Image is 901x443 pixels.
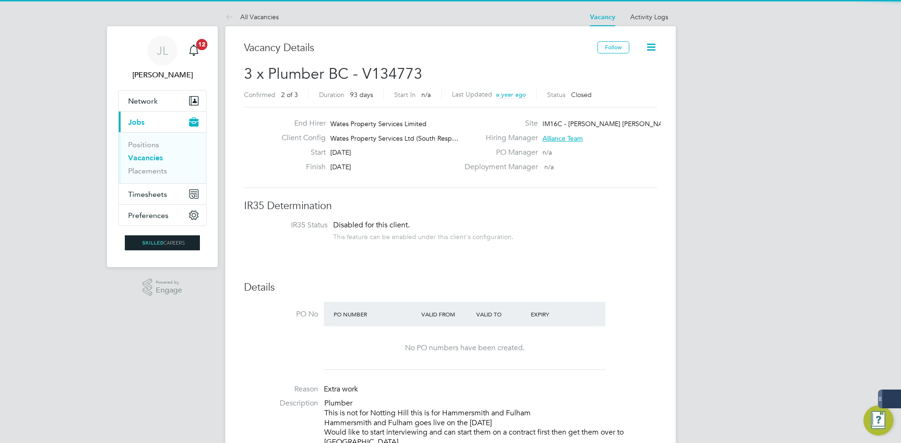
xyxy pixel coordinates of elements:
[544,163,554,171] span: n/a
[528,306,583,323] div: Expiry
[118,36,206,81] a: JL[PERSON_NAME]
[459,119,538,128] label: Site
[281,90,298,99] span: 2 of 3
[542,120,732,128] span: IM16C - [PERSON_NAME] [PERSON_NAME] - INNER WEST 1…
[244,398,318,408] label: Description
[156,278,182,286] span: Powered by
[119,132,206,183] div: Jobs
[597,41,629,53] button: Follow
[330,163,351,171] span: [DATE]
[459,162,538,172] label: Deployment Manager
[394,90,416,99] label: Start In
[330,148,351,157] span: [DATE]
[119,205,206,225] button: Preferences
[128,153,163,162] a: Vacancies
[330,134,458,143] span: Wates Property Services Ltd (South Resp…
[118,69,206,81] span: Joe Laws
[863,405,893,435] button: Engage Resource Center
[350,90,373,99] span: 93 days
[156,286,182,294] span: Engage
[184,36,203,66] a: 12
[196,39,207,50] span: 12
[319,90,344,99] label: Duration
[333,230,513,241] div: This feature can be enabled under this client's configuration.
[452,90,492,98] label: Last Updated
[244,309,318,319] label: PO No
[590,13,615,21] a: Vacancy
[119,184,206,204] button: Timesheets
[330,120,427,128] span: Wates Property Services Limited
[324,384,358,394] span: Extra work
[474,306,529,323] div: Valid To
[244,384,318,394] label: Reason
[421,90,431,99] span: n/a
[107,26,218,267] nav: Main navigation
[125,235,200,250] img: skilledcareers-logo-retina.png
[244,281,657,294] h3: Details
[274,119,326,128] label: End Hirer
[547,90,565,99] label: Status
[496,90,526,98] span: a year ago
[419,306,474,323] div: Valid From
[128,118,145,127] span: Jobs
[128,211,168,220] span: Preferences
[542,148,552,157] span: n/a
[244,199,657,213] h3: IR35 Determination
[542,134,583,143] span: Alliance Team
[244,41,597,55] h3: Vacancy Details
[331,306,419,323] div: PO Number
[244,90,275,99] label: Confirmed
[128,166,167,175] a: Placements
[244,65,422,83] span: 3 x Plumber BC - V134773
[128,190,167,199] span: Timesheets
[225,13,279,21] a: All Vacancies
[274,148,326,158] label: Start
[459,133,538,143] label: Hiring Manager
[119,90,206,111] button: Network
[253,220,328,230] label: IR35 Status
[118,235,206,250] a: Go to home page
[157,45,168,57] span: JL
[119,112,206,132] button: Jobs
[333,220,410,230] span: Disabled for this client.
[333,343,596,353] div: No PO numbers have been created.
[630,13,668,21] a: Activity Logs
[459,148,538,158] label: PO Manager
[274,133,326,143] label: Client Config
[128,140,159,149] a: Positions
[128,97,158,105] span: Network
[571,90,592,99] span: Closed
[143,278,183,296] a: Powered byEngage
[274,162,326,172] label: Finish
